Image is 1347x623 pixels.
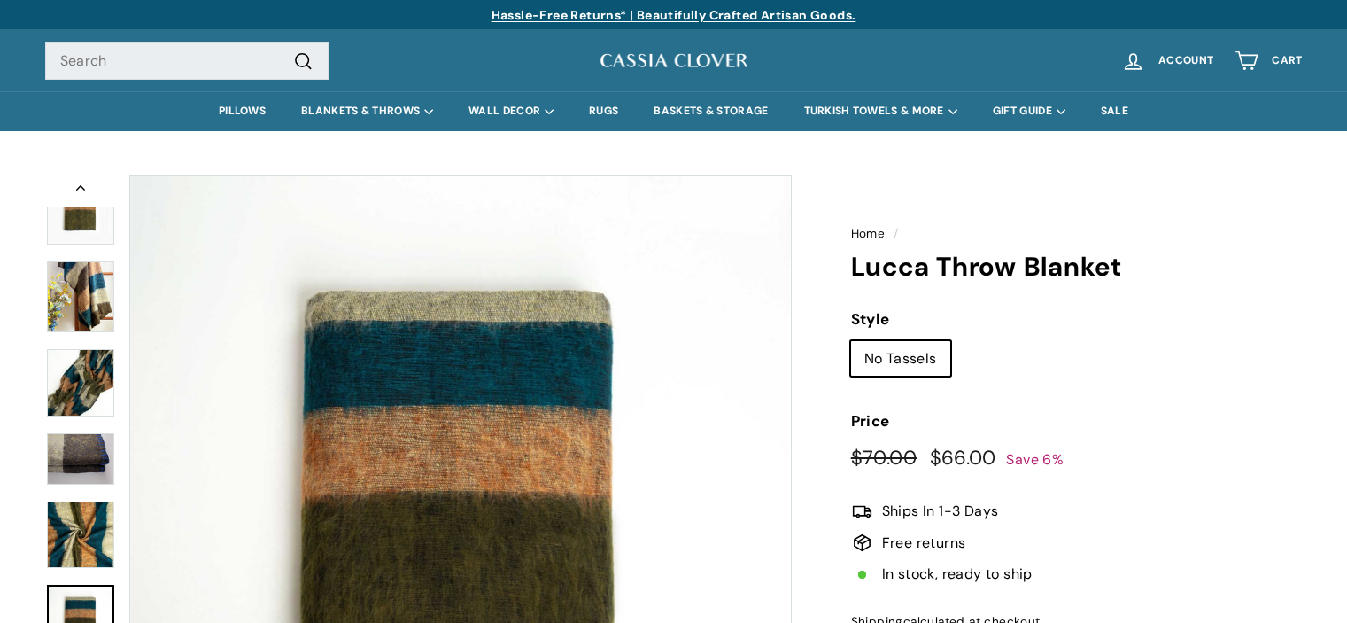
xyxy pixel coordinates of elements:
a: Cart [1224,35,1312,87]
a: Account [1111,35,1224,87]
label: Price [851,409,1303,433]
img: Lucca Throw Blanket [47,502,114,568]
summary: GIFT GUIDE [975,91,1083,131]
input: Search [45,42,329,81]
a: Hassle-Free Returns* | Beautifully Crafted Artisan Goods. [492,7,856,23]
span: Account [1158,55,1213,66]
a: BASKETS & STORAGE [636,91,786,131]
img: Lucca Throw Blanket [47,261,114,332]
span: $70.00 [851,445,917,471]
summary: WALL DECOR [451,91,571,131]
span: / [889,226,902,241]
a: Lucca Throw Blanket [47,502,114,569]
a: SALE [1083,91,1146,131]
nav: breadcrumbs [851,224,1303,244]
a: RUGS [571,91,636,131]
summary: BLANKETS & THROWS [283,91,451,131]
label: Style [851,308,1303,331]
label: No Tassels [851,341,950,377]
h1: Lucca Throw Blanket [851,253,1303,282]
span: Cart [1272,55,1302,66]
a: Lucca Throw Blanket [47,433,114,485]
span: In stock, ready to ship [882,563,1033,586]
div: Primary [10,91,1338,131]
span: Ships In 1-3 Days [882,500,999,523]
a: Home [851,226,886,241]
img: A striped throw blanket with varying shades of olive green, deep teal, mustard, and beige, with a... [47,177,114,245]
span: Save 6% [1006,450,1064,469]
summary: TURKISH TOWELS & MORE [786,91,975,131]
span: Free returns [882,532,966,555]
img: Lucca Throw Blanket [47,433,114,486]
span: $66.00 [930,445,996,471]
img: Lucca Throw Blanket [47,349,114,417]
a: PILLOWS [201,91,283,131]
button: Previous [45,175,116,207]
